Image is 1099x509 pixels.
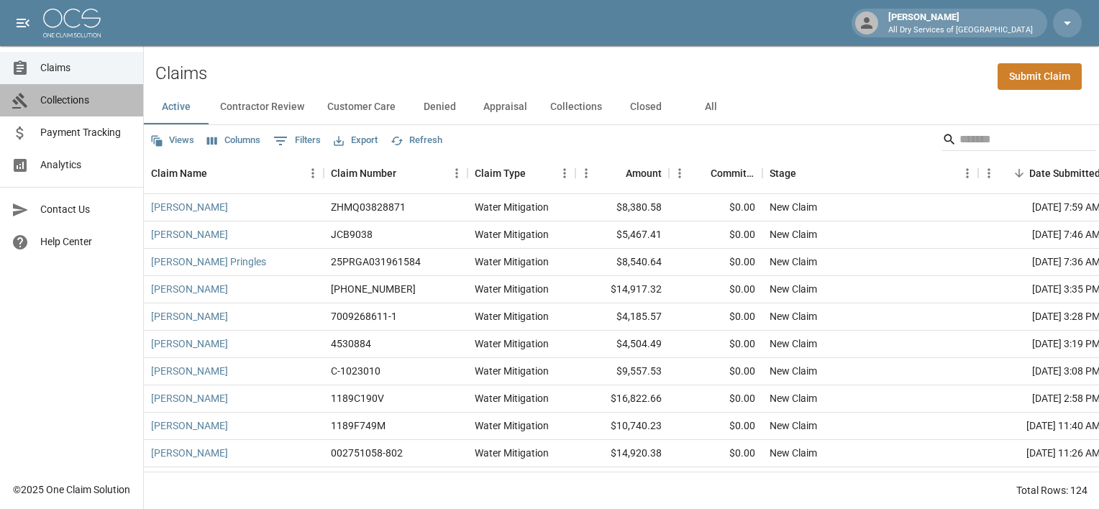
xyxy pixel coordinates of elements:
[151,254,266,269] a: [PERSON_NAME] Pringles
[446,162,468,184] button: Menu
[40,157,132,173] span: Analytics
[396,163,416,183] button: Sort
[209,90,316,124] button: Contractor Review
[331,446,403,460] div: 002751058-802
[475,446,549,460] div: Water Mitigation
[575,221,669,249] div: $5,467.41
[575,467,669,495] div: $2,617.32
[575,331,669,358] div: $4,504.49
[770,391,817,405] div: New Claim
[770,309,817,324] div: New Claim
[151,200,228,214] a: [PERSON_NAME]
[331,364,380,378] div: C-1023010
[690,163,711,183] button: Sort
[40,202,132,217] span: Contact Us
[770,153,796,193] div: Stage
[144,90,209,124] button: Active
[669,162,690,184] button: Menu
[387,129,446,152] button: Refresh
[472,90,539,124] button: Appraisal
[575,249,669,276] div: $8,540.64
[998,63,1082,90] a: Submit Claim
[407,90,472,124] button: Denied
[40,234,132,249] span: Help Center
[669,413,762,440] div: $0.00
[669,194,762,221] div: $0.00
[9,9,37,37] button: open drawer
[575,303,669,331] div: $4,185.57
[331,391,384,405] div: 1189C190V
[475,364,549,378] div: Water Mitigation
[475,200,549,214] div: Water Mitigation
[13,482,130,497] div: © 2025 One Claim Solution
[151,153,207,193] div: Claim Name
[575,385,669,413] div: $16,822.66
[468,153,575,193] div: Claim Type
[554,162,575,184] button: Menu
[475,336,549,351] div: Water Mitigation
[155,63,207,84] h2: Claims
[40,125,132,140] span: Payment Tracking
[526,163,546,183] button: Sort
[770,418,817,433] div: New Claim
[40,60,132,75] span: Claims
[475,254,549,269] div: Water Mitigation
[575,276,669,303] div: $14,917.32
[711,153,755,193] div: Committed Amount
[475,282,549,296] div: Water Mitigation
[614,90,678,124] button: Closed
[770,254,817,269] div: New Claim
[770,227,817,242] div: New Claim
[331,418,386,433] div: 1189F749M
[1009,163,1029,183] button: Sort
[475,309,549,324] div: Water Mitigation
[669,153,762,193] div: Committed Amount
[324,153,468,193] div: Claim Number
[626,153,662,193] div: Amount
[144,153,324,193] div: Claim Name
[669,221,762,249] div: $0.00
[204,129,264,152] button: Select columns
[147,129,198,152] button: Views
[669,276,762,303] div: $0.00
[144,90,1099,124] div: dynamic tabs
[575,440,669,467] div: $14,920.38
[669,385,762,413] div: $0.00
[796,163,816,183] button: Sort
[575,162,597,184] button: Menu
[770,282,817,296] div: New Claim
[575,413,669,440] div: $10,740.23
[575,153,669,193] div: Amount
[575,194,669,221] div: $8,380.58
[770,364,817,378] div: New Claim
[331,336,371,351] div: 4530884
[40,93,132,108] span: Collections
[606,163,626,183] button: Sort
[770,200,817,214] div: New Claim
[669,249,762,276] div: $0.00
[475,153,526,193] div: Claim Type
[151,336,228,351] a: [PERSON_NAME]
[669,467,762,495] div: $0.00
[575,358,669,385] div: $9,557.53
[669,303,762,331] div: $0.00
[669,358,762,385] div: $0.00
[678,90,743,124] button: All
[331,200,406,214] div: ZHMQ03828871
[475,227,549,242] div: Water Mitigation
[207,163,227,183] button: Sort
[331,153,396,193] div: Claim Number
[669,331,762,358] div: $0.00
[475,418,549,433] div: Water Mitigation
[302,162,324,184] button: Menu
[151,282,228,296] a: [PERSON_NAME]
[331,227,373,242] div: JCB9038
[151,227,228,242] a: [PERSON_NAME]
[151,309,228,324] a: [PERSON_NAME]
[331,282,416,296] div: 01-009-082254
[475,391,549,405] div: Water Mitigation
[330,129,381,152] button: Export
[331,309,397,324] div: 7009268611-1
[151,418,228,433] a: [PERSON_NAME]
[43,9,101,37] img: ocs-logo-white-transparent.png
